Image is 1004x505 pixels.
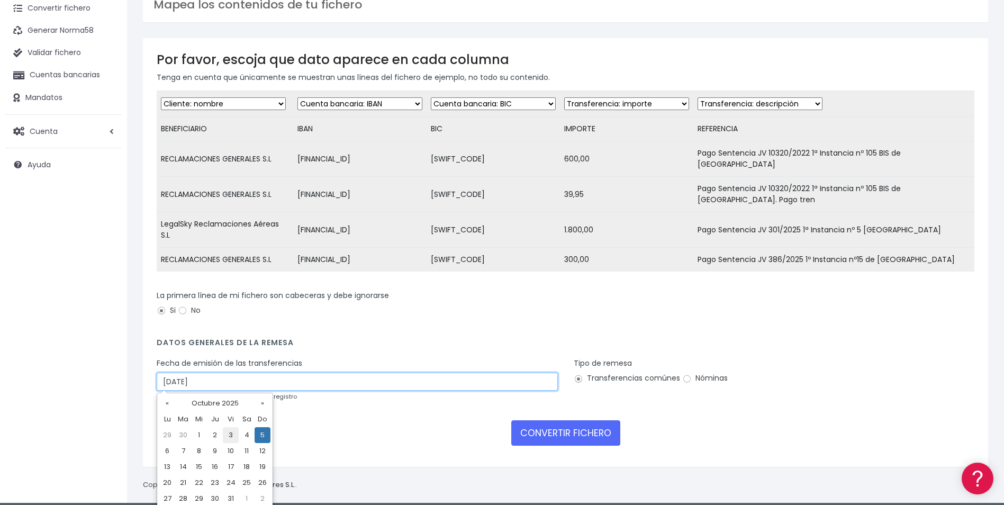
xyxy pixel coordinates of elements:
a: Ayuda [5,154,122,176]
td: 20 [159,475,175,491]
td: 30 [175,427,191,443]
small: en caso de que no se incluya en cada registro [157,392,297,401]
td: 300,00 [560,248,693,272]
td: 25 [239,475,255,491]
td: 3 [223,427,239,443]
a: Cuenta [5,120,122,142]
td: 4 [239,427,255,443]
td: Pago Sentencia JV 386/2025 1º Instancia nº15 de [GEOGRAPHIC_DATA] [693,248,974,272]
label: Tipo de remesa [574,358,632,369]
th: Ma [175,411,191,427]
td: 600,00 [560,141,693,177]
td: 16 [207,459,223,475]
a: Generar Norma58 [5,20,122,42]
td: 19 [255,459,270,475]
td: RECLAMACIONES GENERALES S.L [157,177,293,212]
th: » [255,395,270,411]
td: 6 [159,443,175,459]
td: BENEFICIARIO [157,117,293,141]
td: 26 [255,475,270,491]
td: [FINANCIAL_ID] [293,248,427,272]
td: [SWIFT_CODE] [427,141,560,177]
td: 11 [239,443,255,459]
th: Mi [191,411,207,427]
th: Octubre 2025 [175,395,255,411]
label: Nóminas [682,373,728,384]
td: Pago Sentencia JV 301/2025 1ª Instancia nº 5 [GEOGRAPHIC_DATA] [693,212,974,248]
a: Cuentas bancarias [5,64,122,86]
td: 9 [207,443,223,459]
td: 1 [191,427,207,443]
button: CONVERTIR FICHERO [511,420,620,446]
td: RECLAMACIONES GENERALES S.L [157,248,293,272]
span: Cuenta [30,125,58,136]
td: 5 [255,427,270,443]
td: [SWIFT_CODE] [427,248,560,272]
label: Transferencias comúnes [574,373,680,384]
td: BIC [427,117,560,141]
td: IMPORTE [560,117,693,141]
td: REFERENCIA [693,117,974,141]
td: 29 [159,427,175,443]
p: Copyright © 2025 . [143,480,297,491]
th: Sa [239,411,255,427]
td: 12 [255,443,270,459]
td: 23 [207,475,223,491]
td: [FINANCIAL_ID] [293,212,427,248]
h3: Por favor, escoja que dato aparece en cada columna [157,52,974,67]
label: Fecha de emisión de las transferencias [157,358,302,369]
a: Validar fichero [5,42,122,64]
label: No [178,305,201,316]
td: [FINANCIAL_ID] [293,177,427,212]
td: 15 [191,459,207,475]
td: 10 [223,443,239,459]
th: « [159,395,175,411]
td: [SWIFT_CODE] [427,212,560,248]
td: IBAN [293,117,427,141]
th: Lu [159,411,175,427]
th: Vi [223,411,239,427]
td: Pago Sentencia JV 10320/2022 1ª Instancia nº 105 BIS de [GEOGRAPHIC_DATA]. Pago tren [693,177,974,212]
td: [SWIFT_CODE] [427,177,560,212]
td: 8 [191,443,207,459]
td: 13 [159,459,175,475]
td: [FINANCIAL_ID] [293,141,427,177]
td: 21 [175,475,191,491]
td: 1.800,00 [560,212,693,248]
td: 18 [239,459,255,475]
h4: Datos generales de la remesa [157,338,974,353]
td: 2 [207,427,223,443]
td: Pago Sentencia JV 10320/2022 1ª Instancia nº 105 BIS de [GEOGRAPHIC_DATA] [693,141,974,177]
th: Do [255,411,270,427]
td: 24 [223,475,239,491]
span: Ayuda [28,159,51,170]
p: Tenga en cuenta que únicamente se muestran unas líneas del fichero de ejemplo, no todo su contenido. [157,71,974,83]
td: 39,95 [560,177,693,212]
th: Ju [207,411,223,427]
td: 22 [191,475,207,491]
td: 7 [175,443,191,459]
label: La primera línea de mi fichero son cabeceras y debe ignorarse [157,290,389,301]
a: Mandatos [5,87,122,109]
td: RECLAMACIONES GENERALES S.L [157,141,293,177]
td: 14 [175,459,191,475]
td: 17 [223,459,239,475]
td: LegalSky Reclamaciones Aéreas S.L [157,212,293,248]
label: Si [157,305,176,316]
